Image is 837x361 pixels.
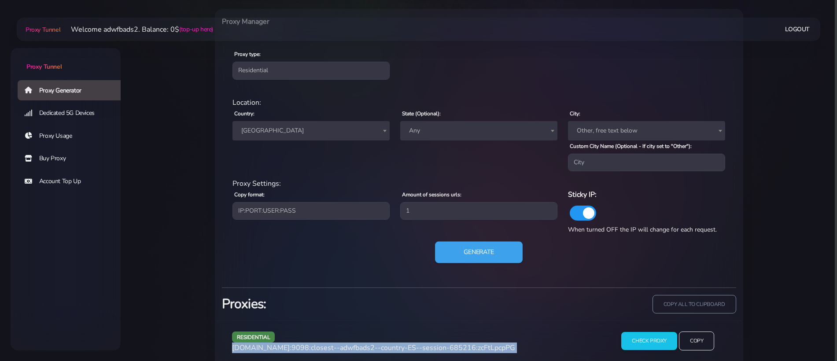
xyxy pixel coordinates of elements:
label: City: [570,110,580,118]
span: Spain [232,121,390,140]
a: Logout [785,21,810,37]
span: Other, free text below [568,121,725,140]
iframe: Webchat Widget [794,318,826,350]
span: Any [400,121,557,140]
a: Dedicated 5G Devices [18,103,128,123]
h3: Proxies: [222,295,474,313]
div: Proxy Settings: [227,178,731,189]
h6: Proxy Manager [222,16,517,27]
label: State (Optional): [402,110,441,118]
a: Proxy Tunnel [11,48,121,71]
span: Any [406,125,552,137]
label: Country: [234,110,254,118]
a: Proxy Tunnel [24,22,60,37]
button: Generate [435,242,523,263]
span: [DOMAIN_NAME]:9098:closest--adwfbads2--country-ES--session-685216:zcFtLpcpPG [232,343,515,353]
span: Proxy Tunnel [26,63,62,71]
li: Welcome adwfbads2. Balance: 0$ [60,24,213,35]
span: residential [232,332,275,343]
a: Proxy Generator [18,80,128,100]
input: copy all to clipboard [653,295,736,314]
a: Proxy Usage [18,126,128,146]
a: Buy Proxy [18,148,128,169]
span: When turned OFF the IP will change for each request. [568,225,717,234]
div: Location: [227,97,731,108]
input: Check Proxy [621,332,677,350]
span: Spain [238,125,384,137]
label: Proxy type: [234,50,261,58]
label: Copy format: [234,191,265,199]
input: Copy [679,332,714,350]
span: Proxy Tunnel [26,26,60,34]
label: Custom City Name (Optional - If city set to "Other"): [570,142,692,150]
span: Other, free text below [573,125,720,137]
input: City [568,154,725,171]
h6: Sticky IP: [568,189,725,200]
a: (top-up here) [179,25,213,34]
a: Account Top Up [18,171,128,192]
label: Amount of sessions urls: [402,191,461,199]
